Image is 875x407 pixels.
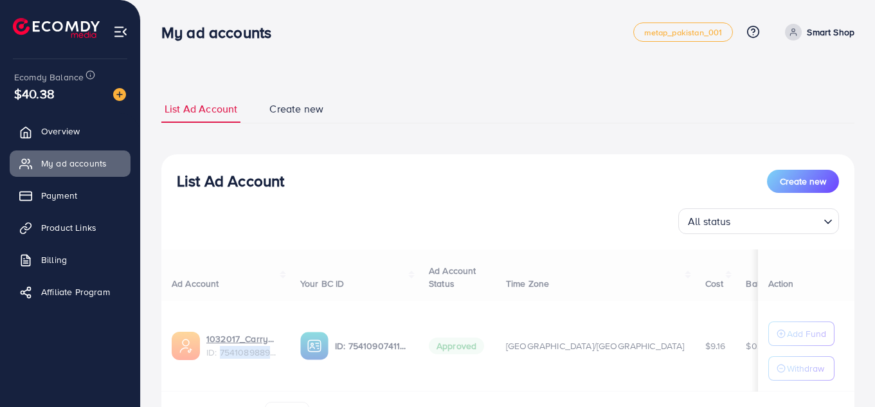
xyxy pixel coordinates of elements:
p: Smart Shop [807,24,854,40]
span: $40.38 [14,84,55,103]
h3: List Ad Account [177,172,284,190]
span: Payment [41,189,77,202]
span: All status [685,212,734,231]
a: Product Links [10,215,131,240]
div: Search for option [678,208,839,234]
span: Billing [41,253,67,266]
input: Search for option [735,210,818,231]
h3: My ad accounts [161,23,282,42]
a: metap_pakistan_001 [633,23,734,42]
img: logo [13,18,100,38]
a: Smart Shop [780,24,854,41]
span: Product Links [41,221,96,234]
span: Affiliate Program [41,285,110,298]
button: Create new [767,170,839,193]
img: menu [113,24,128,39]
a: Payment [10,183,131,208]
a: Affiliate Program [10,279,131,305]
span: List Ad Account [165,102,237,116]
span: Ecomdy Balance [14,71,84,84]
span: Create new [269,102,323,116]
span: My ad accounts [41,157,107,170]
a: Billing [10,247,131,273]
span: Create new [780,175,826,188]
span: metap_pakistan_001 [644,28,723,37]
img: image [113,88,126,101]
a: My ad accounts [10,150,131,176]
a: Overview [10,118,131,144]
span: Overview [41,125,80,138]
